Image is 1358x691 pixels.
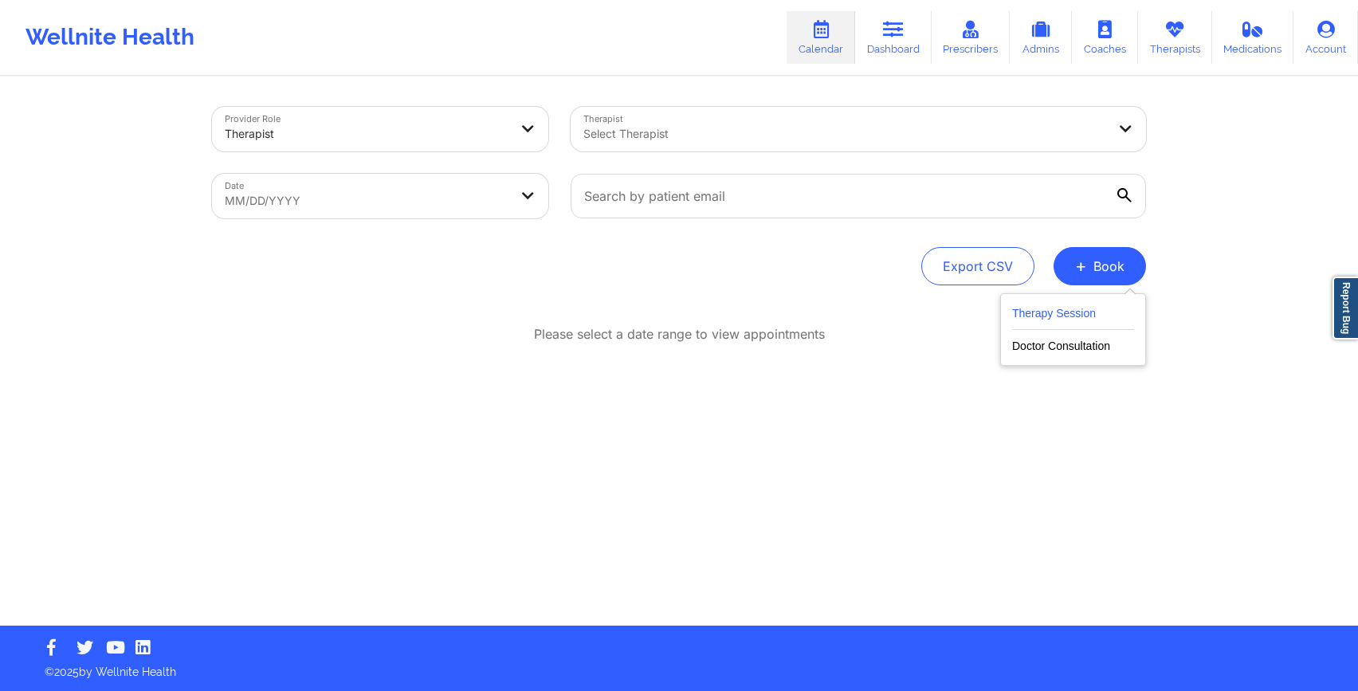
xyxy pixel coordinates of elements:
div: Therapist [225,116,508,151]
a: Calendar [787,11,855,64]
a: Report Bug [1332,277,1358,340]
button: Doctor Consultation [1012,330,1134,355]
button: Therapy Session [1012,304,1134,330]
a: Prescribers [932,11,1011,64]
a: Therapists [1138,11,1212,64]
button: +Book [1054,247,1146,285]
a: Account [1293,11,1358,64]
a: Medications [1212,11,1294,64]
button: Export CSV [921,247,1034,285]
a: Dashboard [855,11,932,64]
p: Please select a date range to view appointments [534,325,825,344]
input: Search by patient email [571,174,1146,218]
a: Coaches [1072,11,1138,64]
span: + [1075,261,1087,270]
p: © 2025 by Wellnite Health [33,653,1325,680]
a: Admins [1010,11,1072,64]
